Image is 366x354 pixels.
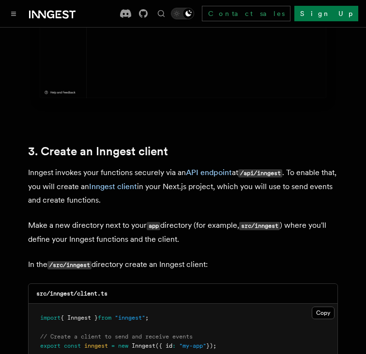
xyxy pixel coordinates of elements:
[294,6,358,21] a: Sign Up
[98,314,111,321] span: from
[40,342,61,349] span: export
[89,182,137,191] a: Inngest client
[28,166,338,207] p: Inngest invokes your functions securely via an at . To enable that, you will create an in your Ne...
[8,8,19,19] button: Toggle navigation
[206,342,216,349] span: });
[111,342,115,349] span: =
[40,314,61,321] span: import
[115,314,145,321] span: "inngest"
[171,8,194,19] button: Toggle dark mode
[238,169,282,177] code: /api/inngest
[145,314,149,321] span: ;
[132,342,155,349] span: Inngest
[84,342,108,349] span: inngest
[28,219,338,246] p: Make a new directory next to your directory (for example, ) where you'll define your Inngest func...
[172,342,176,349] span: :
[61,314,98,321] span: { Inngest }
[118,342,128,349] span: new
[179,342,206,349] span: "my-app"
[28,258,338,272] p: In the directory create an Inngest client:
[40,333,193,340] span: // Create a client to send and receive events
[36,290,107,297] code: src/inngest/client.ts
[239,222,280,230] code: src/inngest
[186,168,232,177] a: API endpoint
[155,8,167,19] button: Find something...
[312,307,335,319] button: Copy
[155,342,172,349] span: ({ id
[202,6,290,21] a: Contact sales
[147,222,160,230] code: app
[64,342,81,349] span: const
[47,261,91,269] code: /src/inngest
[28,145,168,158] a: 3. Create an Inngest client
